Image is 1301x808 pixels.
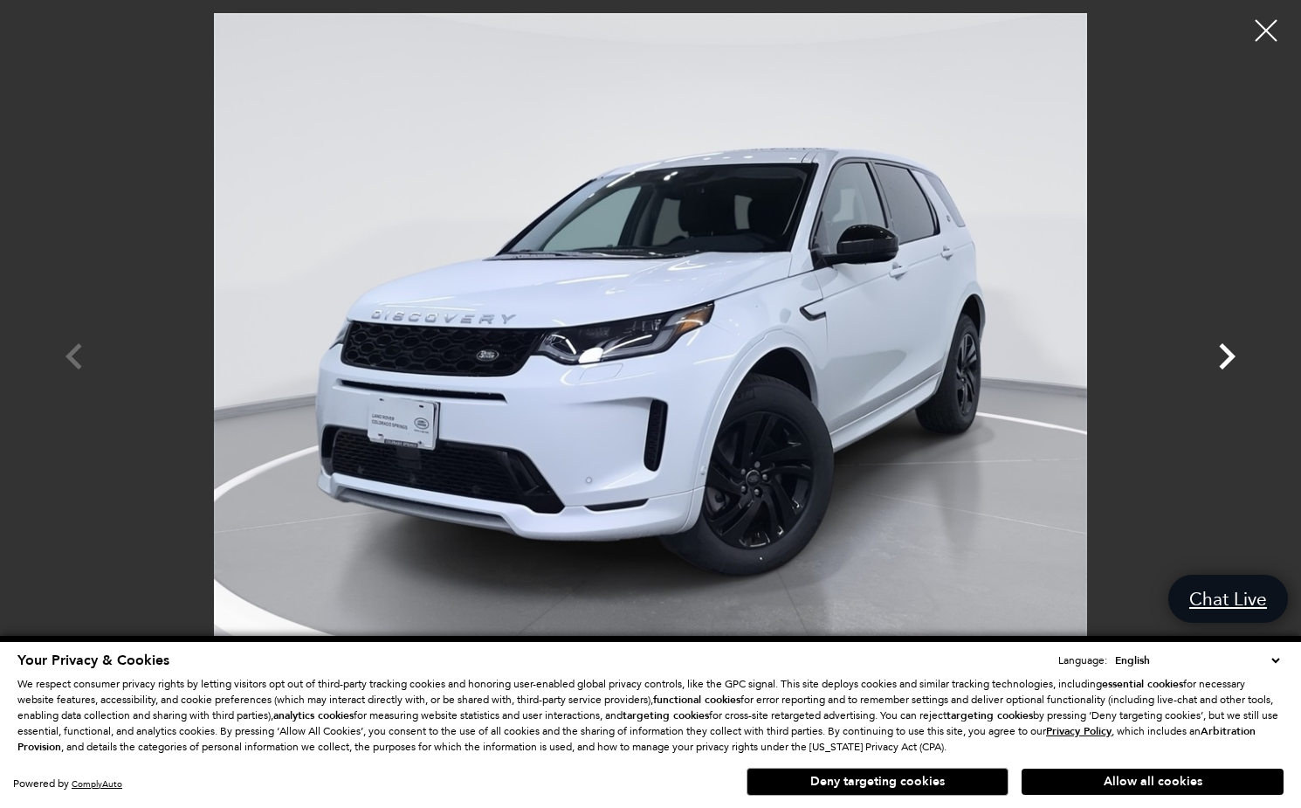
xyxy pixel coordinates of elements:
a: ComplyAuto [72,778,122,790]
strong: functional cookies [653,693,740,707]
u: Privacy Policy [1046,724,1112,738]
p: We respect consumer privacy rights by letting visitors opt out of third-party tracking cookies an... [17,676,1284,755]
button: Deny targeting cookies [747,768,1008,796]
div: Powered by [13,778,122,790]
strong: targeting cookies [623,708,709,722]
span: Your Privacy & Cookies [17,651,169,670]
div: Next [1201,321,1253,400]
div: Language: [1058,655,1107,666]
a: Chat Live [1168,575,1288,623]
img: Used 2024 Fuji White Land Rover S image 1 [127,13,1174,668]
button: Allow all cookies [1022,769,1284,795]
strong: analytics cookies [273,708,354,722]
span: Chat Live [1181,587,1276,611]
select: Language Select [1111,652,1284,669]
strong: essential cookies [1102,677,1183,691]
strong: targeting cookies [946,708,1033,722]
